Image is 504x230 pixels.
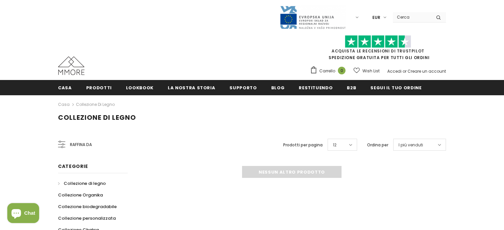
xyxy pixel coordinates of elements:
inbox-online-store-chat: Shopify online store chat [5,203,41,225]
span: Blog [271,85,285,91]
span: Collezione personalizzata [58,215,116,221]
a: Casa [58,80,72,95]
a: Wish List [353,65,380,77]
span: Collezione biodegradabile [58,203,117,210]
span: Categorie [58,163,88,170]
a: Lookbook [126,80,154,95]
span: Restituendo [299,85,333,91]
a: Accedi [387,68,402,74]
a: Carrello 0 [310,66,349,76]
span: EUR [372,14,380,21]
input: Search Site [393,12,431,22]
a: B2B [347,80,356,95]
span: B2B [347,85,356,91]
a: Prodotti [86,80,112,95]
label: Prodotti per pagina [283,142,323,148]
a: La nostra storia [168,80,215,95]
span: Carrello [319,68,335,74]
span: I più venduti [399,142,423,148]
span: 12 [333,142,337,148]
a: Collezione di legno [76,102,115,107]
a: Collezione di legno [58,178,106,189]
a: Creare un account [408,68,446,74]
img: Javni Razpis [280,5,346,30]
span: Wish List [362,68,380,74]
span: Raffina da [70,141,92,148]
span: La nostra storia [168,85,215,91]
a: Collezione personalizzata [58,212,116,224]
span: Lookbook [126,85,154,91]
a: Segui il tuo ordine [370,80,421,95]
a: supporto [229,80,257,95]
a: Restituendo [299,80,333,95]
span: 0 [338,67,346,74]
a: Collezione biodegradabile [58,201,117,212]
a: Javni Razpis [280,14,346,20]
a: Collezione Organika [58,189,103,201]
label: Ordina per [367,142,388,148]
span: Segui il tuo ordine [370,85,421,91]
span: Collezione di legno [58,113,136,122]
span: supporto [229,85,257,91]
span: Casa [58,85,72,91]
img: Fidati di Pilot Stars [345,35,411,48]
a: Blog [271,80,285,95]
a: Casa [58,101,70,109]
span: Prodotti [86,85,112,91]
span: SPEDIZIONE GRATUITA PER TUTTI GLI ORDINI [310,38,446,60]
img: Casi MMORE [58,56,85,75]
span: Collezione Organika [58,192,103,198]
span: Collezione di legno [64,180,106,187]
span: or [403,68,407,74]
a: Acquista le recensioni di TrustPilot [332,48,424,54]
